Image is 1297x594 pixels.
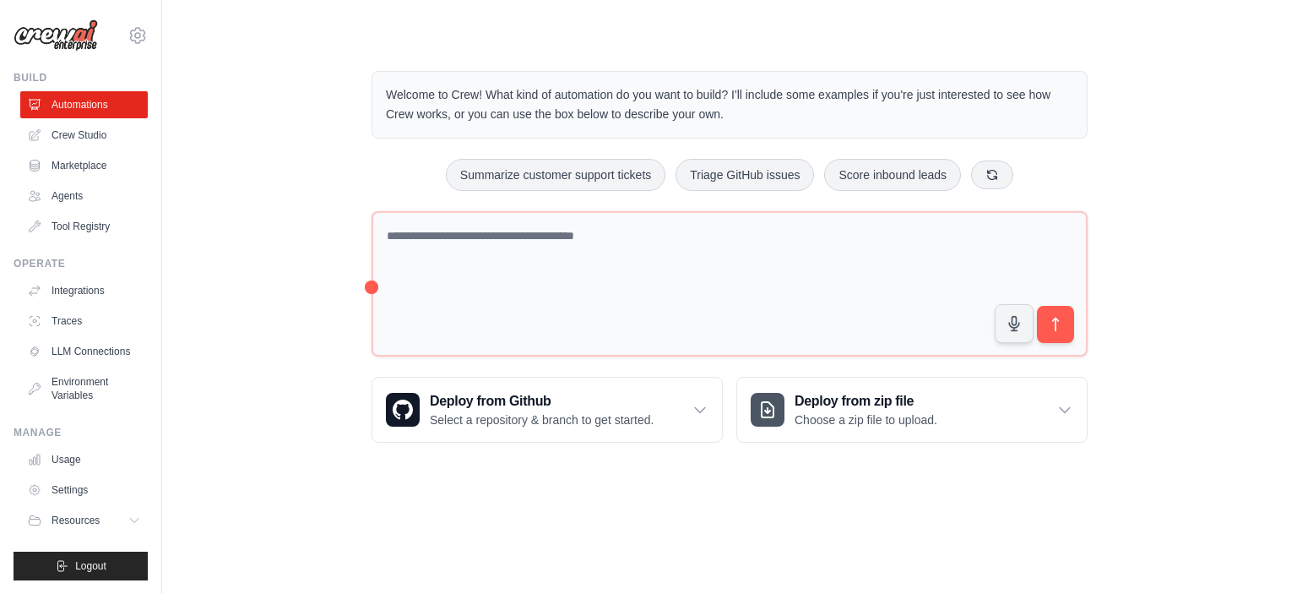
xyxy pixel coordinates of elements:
a: LLM Connections [20,338,148,365]
h3: Deploy from Github [430,391,654,411]
a: Environment Variables [20,368,148,409]
a: Integrations [20,277,148,304]
div: Build [14,71,148,84]
a: Settings [20,477,148,504]
div: Operate [14,257,148,270]
div: Manage [14,426,148,439]
button: Resources [20,507,148,534]
span: Logout [75,559,106,573]
a: Usage [20,446,148,473]
a: Automations [20,91,148,118]
p: Select a repository & branch to get started. [430,411,654,428]
button: Score inbound leads [824,159,961,191]
img: Logo [14,19,98,52]
button: Logout [14,552,148,580]
a: Agents [20,183,148,210]
p: Welcome to Crew! What kind of automation do you want to build? I'll include some examples if you'... [386,85,1073,124]
a: Tool Registry [20,213,148,240]
a: Marketplace [20,152,148,179]
p: Choose a zip file to upload. [795,411,937,428]
h3: Deploy from zip file [795,391,937,411]
a: Crew Studio [20,122,148,149]
a: Traces [20,308,148,335]
button: Summarize customer support tickets [446,159,665,191]
span: Resources [52,514,100,527]
button: Triage GitHub issues [676,159,814,191]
